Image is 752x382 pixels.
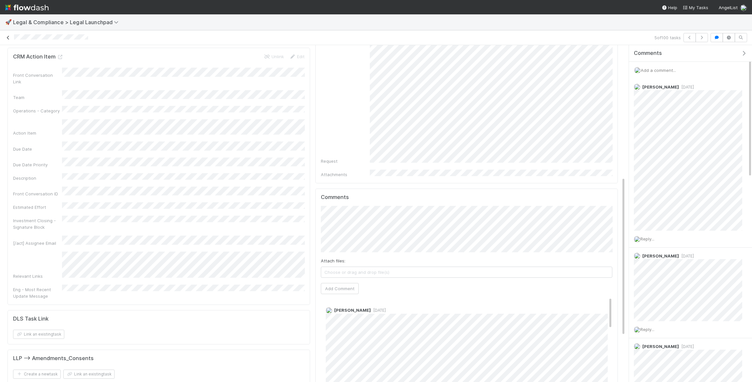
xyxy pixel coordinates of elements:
[634,253,640,259] img: avatar_f32b584b-9fa7-42e4-bca2-ac5b6bf32423.png
[13,146,62,152] div: Due Date
[634,50,662,57] span: Comments
[13,161,62,168] div: Due Date Priority
[326,307,332,314] img: avatar_ba76ddef-3fd0-4be4-9bc3-126ad567fcd5.png
[5,2,49,13] img: logo-inverted-e16ddd16eac7371096b0.svg
[13,108,62,114] div: Operations - Category
[13,72,62,85] div: Front Conversation Link
[642,344,679,349] span: [PERSON_NAME]
[13,204,62,210] div: Estimated Effort
[321,158,370,164] div: Request
[634,343,640,350] img: avatar_ba76ddef-3fd0-4be4-9bc3-126ad567fcd5.png
[641,68,676,73] span: Add a comment...
[13,191,62,197] div: Front Conversation ID
[289,54,305,59] a: Edit
[634,236,640,242] img: avatar_f32b584b-9fa7-42e4-bca2-ac5b6bf32423.png
[679,344,694,349] span: [DATE]
[13,130,62,136] div: Action Item
[13,54,63,60] h5: CRM Action Item
[719,5,738,10] span: AngelList
[13,217,62,230] div: Investment Closing - Signature Block
[682,5,708,10] span: My Tasks
[634,84,640,90] img: avatar_ba76ddef-3fd0-4be4-9bc3-126ad567fcd5.png
[679,85,694,90] span: [DATE]
[321,283,359,294] button: Add Comment
[13,19,122,25] span: Legal & Compliance > Legal Launchpad
[13,175,62,181] div: Description
[371,308,386,313] span: [DATE]
[13,94,62,101] div: Team
[334,307,371,313] span: [PERSON_NAME]
[63,370,115,379] button: Link an existingtask
[654,34,681,41] span: 5 of 100 tasks
[13,355,94,362] h5: LLP --> Amendments_Consents
[640,327,654,332] span: Reply...
[634,326,640,333] img: avatar_f32b584b-9fa7-42e4-bca2-ac5b6bf32423.png
[13,286,62,299] div: Eng - Most Recent Update Message
[642,253,679,258] span: [PERSON_NAME]
[321,267,612,277] span: Choose or drag and drop file(s)
[740,5,747,11] img: avatar_f32b584b-9fa7-42e4-bca2-ac5b6bf32423.png
[13,330,64,339] button: Link an existingtask
[13,273,62,279] div: Relevant Links
[682,4,708,11] a: My Tasks
[642,84,679,90] span: [PERSON_NAME]
[321,194,612,201] h5: Comments
[13,316,49,322] h5: DLS Task Link
[679,254,694,258] span: [DATE]
[321,257,345,264] label: Attach files:
[264,54,284,59] a: Unlink
[634,67,641,74] img: avatar_f32b584b-9fa7-42e4-bca2-ac5b6bf32423.png
[640,236,654,241] span: Reply...
[321,171,370,178] div: Attachments
[13,370,61,379] button: Create a newtask
[13,240,62,246] div: [/act] Assignee Email
[662,4,677,11] div: Help
[5,19,12,25] span: 🚀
